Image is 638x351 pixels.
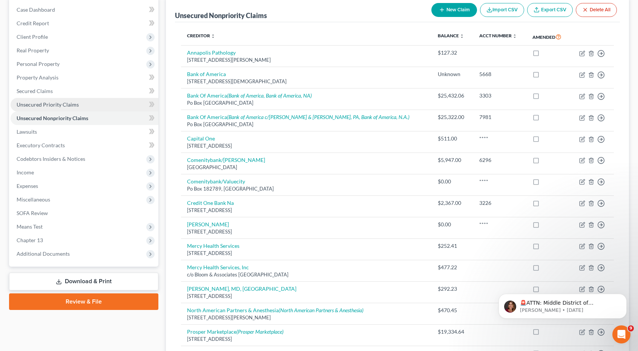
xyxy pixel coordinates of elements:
a: Annapolis Pathology [187,49,236,56]
div: 5668 [479,70,520,78]
a: Credit One Bank Na [187,200,234,206]
span: SOFA Review [17,210,48,216]
div: c/o Bloom & Associates [GEOGRAPHIC_DATA] [187,271,426,278]
div: [STREET_ADDRESS] [187,293,426,300]
iframe: Intercom live chat [612,325,630,343]
span: Lawsuits [17,128,37,135]
span: Chapter 13 [17,237,43,243]
div: Po Box [GEOGRAPHIC_DATA] [187,121,426,128]
a: Comenitybank/Valuecity [187,178,245,185]
div: $0.00 [438,221,467,228]
span: Executory Contracts [17,142,65,148]
span: Income [17,169,34,175]
div: $5,947.00 [438,156,467,164]
div: [GEOGRAPHIC_DATA] [187,164,426,171]
a: Capital One [187,135,215,142]
span: 9 [628,325,634,331]
span: Client Profile [17,34,48,40]
i: (Prosper Marketplace) [236,328,284,335]
button: Import CSV [480,3,524,17]
a: Download & Print [9,273,158,290]
i: unfold_more [512,34,517,38]
a: Bank of America [187,71,226,77]
div: $19,334.64 [438,328,467,336]
a: SOFA Review [11,206,158,220]
div: 7981 [479,113,520,121]
div: 3303 [479,92,520,99]
i: (Bank of America c/[PERSON_NAME] & [PERSON_NAME], PA, Bank of America, N.A.) [227,114,409,120]
span: Miscellaneous [17,196,50,203]
span: Real Property [17,47,49,53]
div: 3226 [479,199,520,207]
i: (North American Partners & Anesthesia) [279,307,363,313]
div: [STREET_ADDRESS][DEMOGRAPHIC_DATA] [187,78,426,85]
div: $511.00 [438,135,467,142]
a: Creditor unfold_more [187,33,215,38]
span: Codebtors Insiders & Notices [17,156,85,162]
div: Po Box 182789, [GEOGRAPHIC_DATA] [187,185,426,192]
a: Case Dashboard [11,3,158,17]
span: Case Dashboard [17,6,55,13]
div: Unsecured Nonpriority Claims [175,11,267,20]
div: [STREET_ADDRESS] [187,142,426,150]
a: Bank Of America(Bank of America c/[PERSON_NAME] & [PERSON_NAME], PA, Bank of America, N.A.) [187,114,409,120]
a: Balance unfold_more [438,33,464,38]
span: Additional Documents [17,250,70,257]
div: Unknown [438,70,467,78]
a: Review & File [9,293,158,310]
div: [STREET_ADDRESS][PERSON_NAME] [187,56,426,64]
a: Mercy Health Services, Inc [187,264,249,270]
a: Prosper Marketplace(Prosper Marketplace) [187,328,284,335]
span: Secured Claims [17,88,53,94]
i: unfold_more [460,34,464,38]
div: $0.00 [438,178,467,185]
a: Credit Report [11,17,158,30]
a: Executory Contracts [11,139,158,152]
iframe: Intercom notifications message [487,278,638,331]
div: $477.22 [438,264,467,271]
div: [STREET_ADDRESS] [187,228,426,235]
div: [STREET_ADDRESS][PERSON_NAME] [187,314,426,321]
div: $2,367.00 [438,199,467,207]
a: Secured Claims [11,84,158,98]
a: Mercy Health Services [187,243,239,249]
span: Unsecured Nonpriority Claims [17,115,88,121]
a: Lawsuits [11,125,158,139]
a: Property Analysis [11,71,158,84]
div: $25,432.06 [438,92,467,99]
a: [PERSON_NAME] [187,221,229,227]
a: Bank Of America(Bank of America, Bank of America, NA) [187,92,312,99]
a: Unsecured Nonpriority Claims [11,111,158,125]
span: Unsecured Priority Claims [17,101,79,108]
span: Means Test [17,223,43,230]
div: Po Box [GEOGRAPHIC_DATA] [187,99,426,107]
span: Property Analysis [17,74,58,81]
i: (Bank of America, Bank of America, NA) [227,92,312,99]
div: $252.41 [438,242,467,250]
a: North American Partners & Anesthesia(North American Partners & Anesthesia) [187,307,363,313]
i: unfold_more [211,34,215,38]
button: New Claim [431,3,477,17]
button: Delete All [576,3,617,17]
a: Acct Number unfold_more [479,33,517,38]
div: $470.45 [438,307,467,314]
a: Unsecured Priority Claims [11,98,158,111]
a: [PERSON_NAME], MD, [GEOGRAPHIC_DATA] [187,285,296,292]
span: Credit Report [17,20,49,26]
a: Export CSV [527,3,573,17]
div: $25,322.00 [438,113,467,121]
div: 6296 [479,156,520,164]
span: Expenses [17,183,38,189]
div: $127.32 [438,49,467,56]
span: Personal Property [17,61,60,67]
div: [STREET_ADDRESS] [187,336,426,343]
a: Comenitybank/[PERSON_NAME] [187,157,265,163]
th: Amended [526,28,571,46]
div: [STREET_ADDRESS] [187,207,426,214]
div: [STREET_ADDRESS] [187,250,426,257]
div: $292.23 [438,285,467,293]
